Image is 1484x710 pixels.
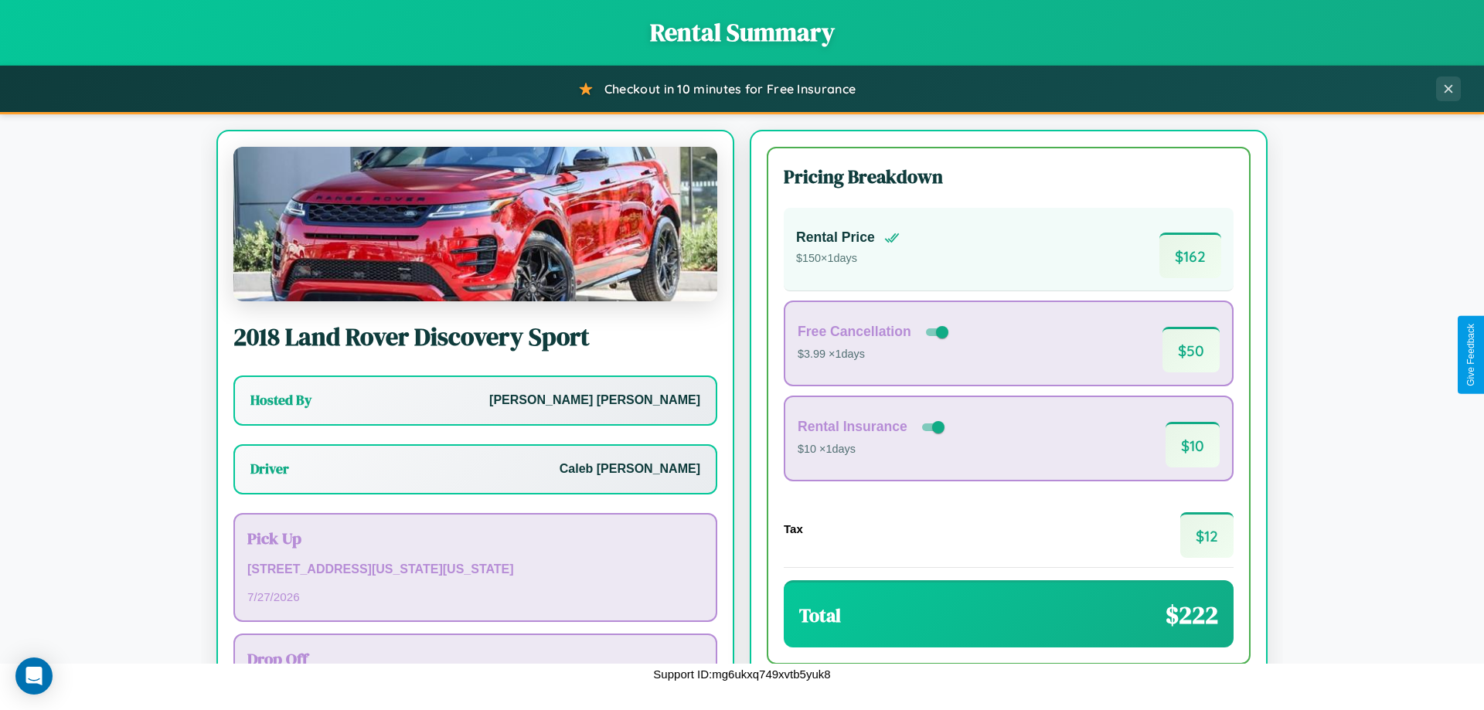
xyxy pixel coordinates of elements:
p: [PERSON_NAME] [PERSON_NAME] [489,389,700,412]
p: [STREET_ADDRESS][US_STATE][US_STATE] [247,559,703,581]
h4: Tax [784,522,803,535]
h4: Rental Price [796,229,875,246]
h3: Hosted By [250,391,311,409]
h2: 2018 Land Rover Discovery Sport [233,320,717,354]
span: $ 222 [1166,598,1218,632]
h3: Driver [250,460,289,478]
span: Checkout in 10 minutes for Free Insurance [604,81,856,97]
img: Land Rover Discovery Sport [233,147,717,301]
h3: Total [799,603,841,628]
div: Open Intercom Messenger [15,657,53,695]
span: $ 12 [1180,512,1234,558]
p: $3.99 × 1 days [798,345,951,365]
span: $ 50 [1162,327,1220,372]
h1: Rental Summary [15,15,1469,49]
span: $ 162 [1159,233,1221,278]
span: $ 10 [1166,422,1220,467]
p: $10 × 1 days [798,440,948,460]
h4: Free Cancellation [798,324,911,340]
h3: Pricing Breakdown [784,164,1234,189]
h3: Pick Up [247,527,703,549]
p: 7 / 27 / 2026 [247,586,703,607]
h4: Rental Insurance [798,419,907,435]
h3: Drop Off [247,647,703,670]
div: Give Feedback [1465,324,1476,386]
p: $ 150 × 1 days [796,249,900,269]
p: Caleb [PERSON_NAME] [560,458,700,481]
p: Support ID: mg6ukxq749xvtb5yuk8 [653,664,830,685]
